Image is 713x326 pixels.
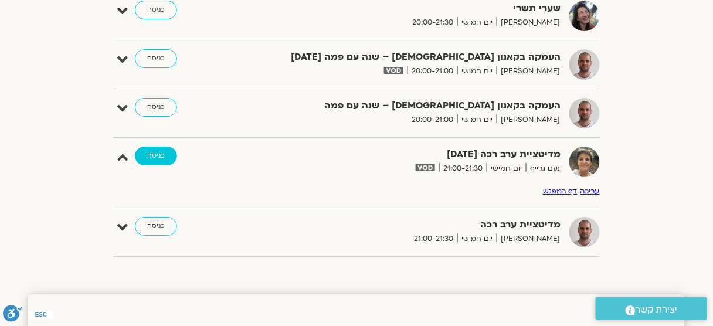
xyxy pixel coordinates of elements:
span: 21:00-21:30 [439,162,487,175]
a: כניסה [135,1,177,19]
span: יום חמישי [457,233,497,245]
span: נעם גרייף [526,162,561,175]
span: יום חמישי [457,65,497,77]
span: 20:00-21:00 [408,65,457,77]
span: 20:00-21:00 [408,114,457,126]
a: יצירת קשר [596,297,707,320]
a: כניסה [135,98,177,117]
a: כניסה [135,217,177,236]
strong: העמקה בקאנון [DEMOGRAPHIC_DATA] – שנה עם פמה [273,98,561,114]
strong: מדיטציית ערב רכה [273,217,561,233]
span: יצירת קשר [636,302,678,318]
strong: העמקה בקאנון [DEMOGRAPHIC_DATA] – שנה עם פמה [DATE] [273,49,561,65]
span: יום חמישי [457,16,497,29]
span: יום חמישי [457,114,497,126]
span: [PERSON_NAME] [497,65,561,77]
span: [PERSON_NAME] [497,233,561,245]
img: vodicon [384,67,403,74]
strong: שערי תשרי [273,1,561,16]
a: כניסה [135,49,177,68]
span: 21:00-21:30 [410,233,457,245]
span: [PERSON_NAME] [497,16,561,29]
strong: מדיטציית ערב רכה [DATE] [273,147,561,162]
span: יום חמישי [487,162,526,175]
a: כניסה [135,147,177,165]
a: דף המפגש [543,186,578,196]
span: 20:00-21:30 [408,16,457,29]
img: vodicon [416,164,435,171]
a: עריכה [580,186,600,196]
span: [PERSON_NAME] [497,114,561,126]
